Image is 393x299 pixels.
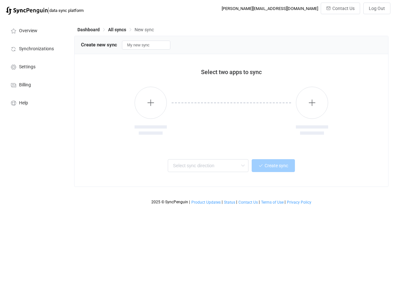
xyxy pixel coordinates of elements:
span: | [236,200,237,204]
span: Log Out [369,6,385,11]
span: Terms of Use [261,200,284,205]
span: Select two apps to sync [201,69,262,75]
a: Overview [3,21,68,39]
a: Billing [3,75,68,93]
img: syncpenguin.svg [6,7,48,15]
span: Synchronizations [19,46,54,52]
span: | [222,200,223,204]
input: Sync name [122,41,170,50]
span: Product Updates [191,200,221,205]
span: | [48,6,49,15]
a: |data sync platform [6,6,84,15]
a: Product Updates [191,200,221,205]
a: Privacy Policy [287,200,312,205]
span: 2025 © SyncPenguin [151,200,188,204]
button: Log Out [363,3,390,14]
input: Select sync direction [168,159,248,172]
span: Create sync [265,163,288,168]
span: New sync [135,27,154,32]
a: Status [224,200,236,205]
span: Create new sync [81,42,117,48]
span: Contact Us [332,6,355,11]
span: | [189,200,190,204]
button: Create sync [252,159,295,172]
span: | [259,200,260,204]
span: Dashboard [77,27,100,32]
span: | [285,200,286,204]
a: Help [3,93,68,111]
span: Overview [19,28,37,34]
span: Billing [19,82,31,88]
div: Breadcrumb [77,27,154,32]
a: Contact Us [238,200,258,205]
span: Settings [19,64,35,70]
span: All syncs [108,27,126,32]
a: Synchronizations [3,39,68,57]
span: Help [19,101,28,106]
span: Contact Us [238,200,258,205]
div: [PERSON_NAME][EMAIL_ADDRESS][DOMAIN_NAME] [222,6,318,11]
button: Contact Us [321,3,360,14]
span: Status [224,200,235,205]
a: Settings [3,57,68,75]
span: data sync platform [49,8,84,13]
a: Terms of Use [261,200,284,205]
